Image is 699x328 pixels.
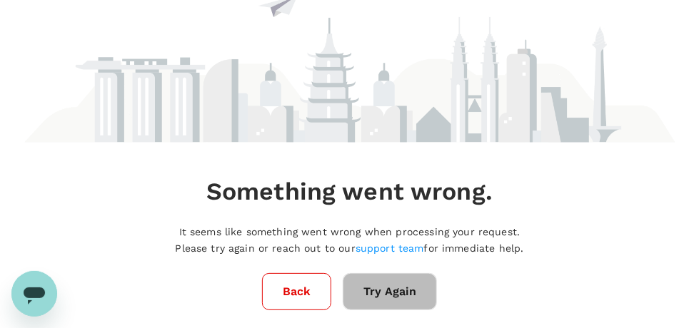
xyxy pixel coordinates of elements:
[343,273,437,310] button: Try Again
[262,273,331,310] button: Back
[356,242,424,254] a: support team
[206,177,493,207] h4: Something went wrong.
[11,271,57,317] iframe: Button to launch messaging window
[175,224,523,256] p: It seems like something went wrong when processing your request. Please try again or reach out to...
